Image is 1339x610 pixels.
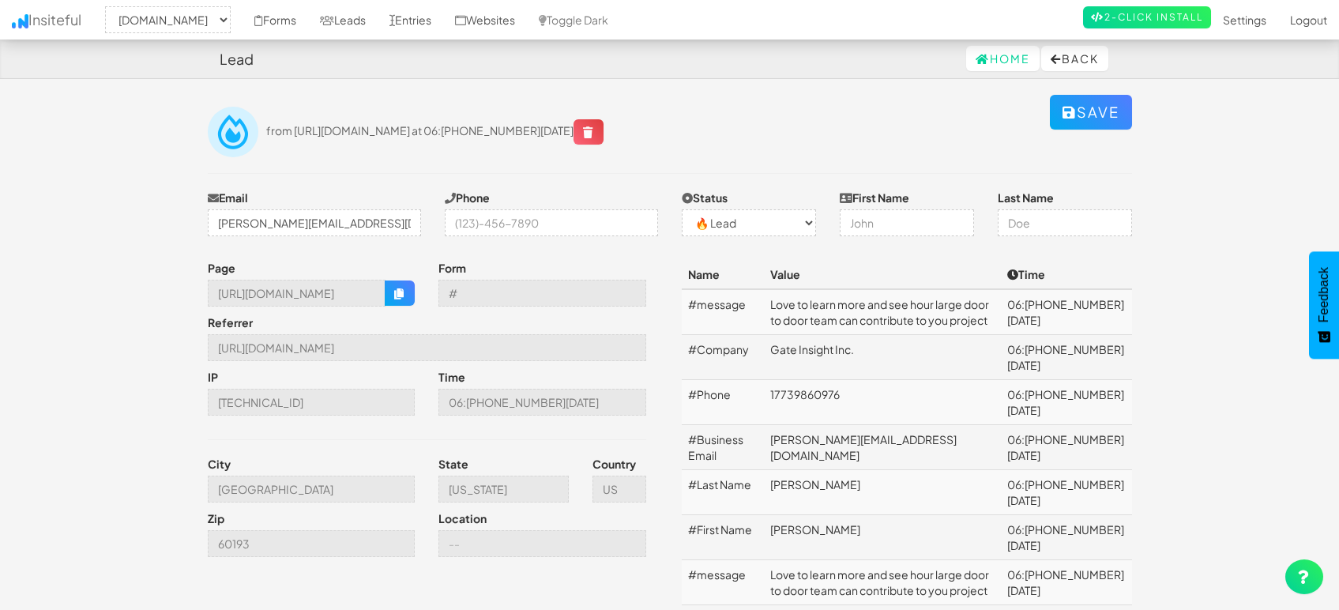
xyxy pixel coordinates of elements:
input: -- [208,389,416,416]
td: Love to learn more and see hour large door to door team can contribute to you project [764,560,1000,605]
td: #First Name [682,515,765,560]
input: j@doe.com [208,209,421,236]
td: #Last Name [682,470,765,515]
td: [PERSON_NAME] [764,470,1000,515]
a: 2-Click Install [1083,6,1211,28]
input: Doe [998,209,1132,236]
td: Gate Insight Inc. [764,335,1000,380]
input: -- [438,280,646,307]
button: Back [1041,46,1108,71]
td: 17739860976 [764,380,1000,425]
button: Save [1050,95,1132,130]
input: -- [438,476,569,503]
a: Home [966,46,1040,71]
label: Status [682,190,728,205]
label: Phone [445,190,490,205]
label: Location [438,510,487,526]
input: -- [438,530,646,557]
td: [PERSON_NAME] [764,515,1000,560]
label: Country [592,456,636,472]
button: Feedback - Show survey [1309,251,1339,359]
td: #Business Email [682,425,765,470]
span: from [URL][DOMAIN_NAME] at 06:[PHONE_NUMBER][DATE] [266,123,604,137]
td: #Phone [682,380,765,425]
input: -- [208,530,416,557]
td: 06:[PHONE_NUMBER][DATE] [1001,560,1132,605]
img: icon.png [12,14,28,28]
td: Love to learn more and see hour large door to door team can contribute to you project [764,289,1000,335]
th: Value [764,260,1000,289]
td: 06:[PHONE_NUMBER][DATE] [1001,515,1132,560]
input: -- [438,389,646,416]
label: First Name [840,190,909,205]
input: -- [208,476,416,503]
label: City [208,456,231,472]
img: insiteful-lead.png [208,107,258,157]
h4: Lead [220,51,254,67]
td: #Company [682,335,765,380]
input: John [840,209,974,236]
label: State [438,456,468,472]
input: -- [592,476,646,503]
td: 06:[PHONE_NUMBER][DATE] [1001,335,1132,380]
td: #message [682,560,765,605]
label: Zip [208,510,224,526]
label: Email [208,190,248,205]
td: 06:[PHONE_NUMBER][DATE] [1001,425,1132,470]
td: 06:[PHONE_NUMBER][DATE] [1001,380,1132,425]
label: Page [208,260,235,276]
label: Last Name [998,190,1054,205]
td: [PERSON_NAME][EMAIL_ADDRESS][DOMAIN_NAME] [764,425,1000,470]
input: -- [208,280,386,307]
th: Name [682,260,765,289]
label: Referrer [208,314,253,330]
td: #message [682,289,765,335]
span: Feedback [1317,267,1331,322]
input: (123)-456-7890 [445,209,658,236]
input: -- [208,334,646,361]
label: Form [438,260,466,276]
th: Time [1001,260,1132,289]
label: Time [438,369,465,385]
label: IP [208,369,218,385]
td: 06:[PHONE_NUMBER][DATE] [1001,470,1132,515]
td: 06:[PHONE_NUMBER][DATE] [1001,289,1132,335]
